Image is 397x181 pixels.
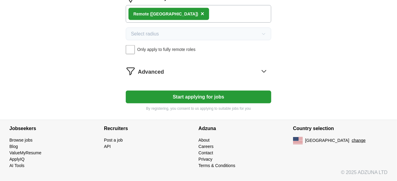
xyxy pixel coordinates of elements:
[104,144,111,149] a: API
[198,157,212,162] a: Privacy
[138,68,164,76] span: Advanced
[201,10,204,17] span: ×
[198,144,214,149] a: Careers
[201,9,204,18] button: ×
[198,138,210,142] a: About
[198,163,235,168] a: Terms & Conditions
[5,169,392,181] div: © 2025 ADZUNA LTD
[9,150,42,155] a: ValueMyResume
[9,157,25,162] a: ApplyIQ
[126,66,135,76] img: filter
[352,137,366,144] button: change
[126,28,271,40] button: Select radius
[133,11,198,17] div: Remote ([GEOGRAPHIC_DATA])
[137,46,195,53] span: Only apply to fully remote roles
[126,45,135,54] input: Only apply to fully remote roles
[131,30,159,38] span: Select radius
[305,137,349,144] span: [GEOGRAPHIC_DATA]
[198,150,213,155] a: Contact
[126,91,271,103] button: Start applying for jobs
[9,144,18,149] a: Blog
[293,120,388,137] h4: Country selection
[104,138,123,142] a: Post a job
[9,138,32,142] a: Browse jobs
[9,163,25,168] a: AI Tools
[126,106,271,111] p: By registering, you consent to us applying to suitable jobs for you
[293,137,303,144] img: US flag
